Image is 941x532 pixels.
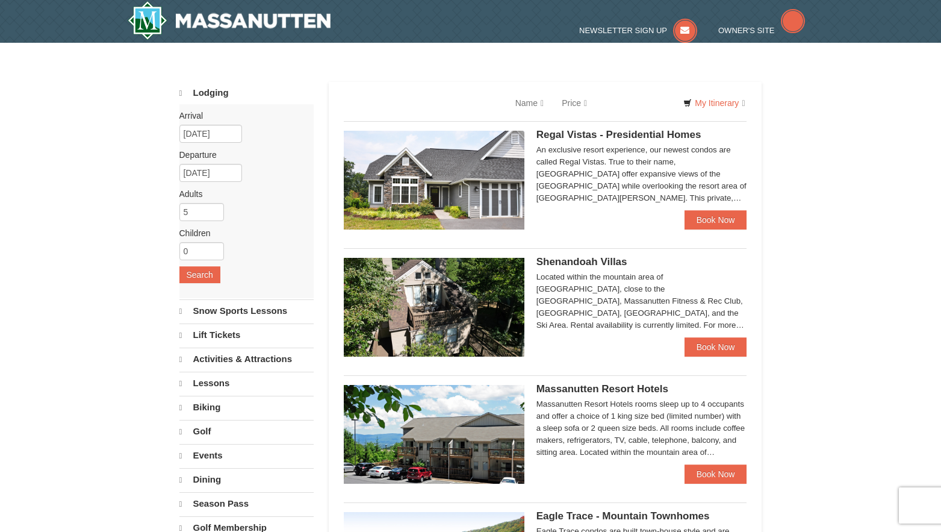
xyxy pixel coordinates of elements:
a: Book Now [685,337,747,357]
a: Book Now [685,210,747,230]
button: Search [179,266,220,283]
a: Lessons [179,372,314,395]
span: Owner's Site [718,26,775,35]
label: Adults [179,188,305,200]
a: Events [179,444,314,467]
a: Owner's Site [718,26,805,35]
img: 19218991-1-902409a9.jpg [344,131,524,230]
a: Lodging [179,82,314,104]
a: Golf [179,420,314,443]
a: Activities & Attractions [179,348,314,371]
div: Massanutten Resort Hotels rooms sleep up to 4 occupants and offer a choice of 1 king size bed (li... [536,398,747,458]
div: An exclusive resort experience, our newest condos are called Regal Vistas. True to their name, [G... [536,144,747,204]
span: Newsletter Sign Up [579,26,667,35]
a: Dining [179,468,314,491]
a: Massanutten Resort [128,1,331,40]
img: Massanutten Resort Logo [128,1,331,40]
span: Shenandoah Villas [536,256,627,268]
img: 19219026-1-e3b4ac8e.jpg [344,385,524,484]
label: Children [179,227,305,239]
div: Located within the mountain area of [GEOGRAPHIC_DATA], close to the [GEOGRAPHIC_DATA], Massanutte... [536,271,747,331]
a: My Itinerary [675,94,753,112]
a: Price [553,91,596,115]
a: Biking [179,396,314,419]
label: Departure [179,149,305,161]
label: Arrival [179,110,305,122]
span: Eagle Trace - Mountain Townhomes [536,510,710,522]
a: Season Pass [179,492,314,515]
a: Book Now [685,465,747,484]
span: Regal Vistas - Presidential Homes [536,129,701,140]
a: Newsletter Sign Up [579,26,697,35]
img: 19219019-2-e70bf45f.jpg [344,258,524,357]
a: Lift Tickets [179,324,314,346]
span: Massanutten Resort Hotels [536,383,668,395]
a: Name [506,91,553,115]
a: Snow Sports Lessons [179,299,314,322]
